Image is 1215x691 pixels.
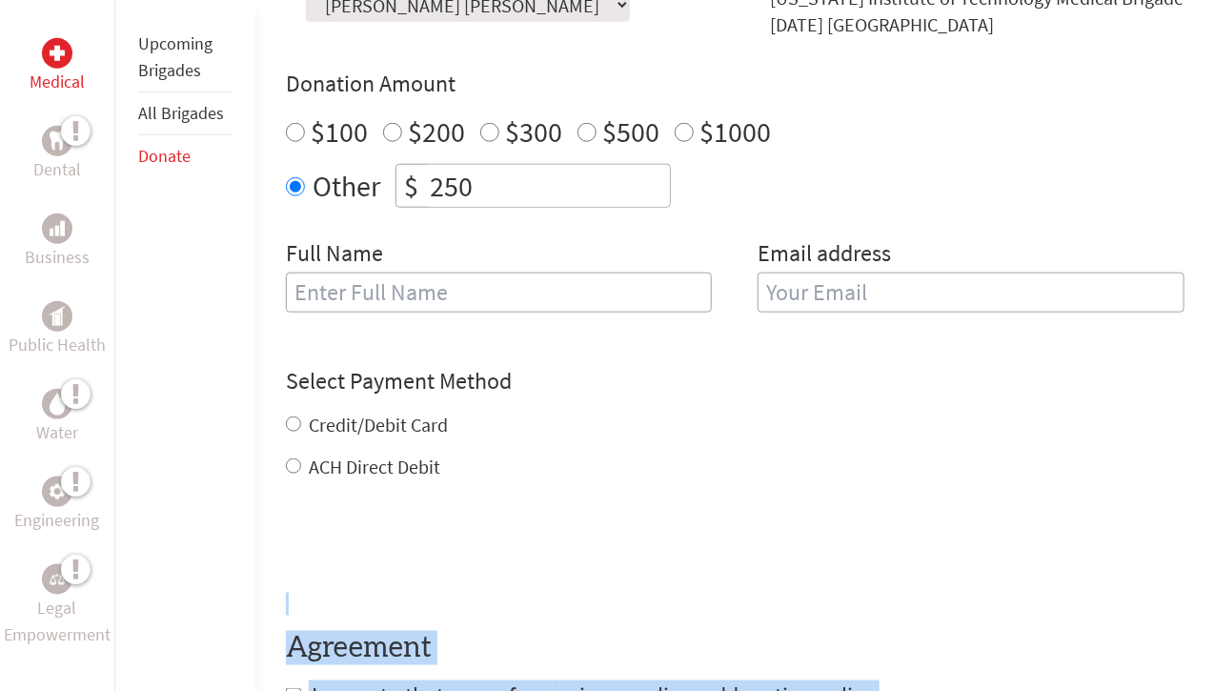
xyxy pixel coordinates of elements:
label: $100 [311,113,368,150]
label: $200 [408,113,465,150]
a: All Brigades [138,102,224,124]
p: Public Health [9,332,106,358]
input: Enter Full Name [286,273,713,313]
label: Other [313,164,380,208]
label: ACH Direct Debit [309,455,440,478]
img: Public Health [50,307,65,326]
div: Public Health [42,301,72,332]
p: Engineering [15,507,100,534]
label: $300 [505,113,562,150]
li: Upcoming Brigades [138,23,233,92]
div: Dental [42,126,72,156]
a: Public HealthPublic Health [9,301,106,358]
a: WaterWater [36,389,78,446]
div: $ [396,165,426,207]
img: Medical [50,46,65,61]
label: Full Name [286,238,383,273]
div: Water [42,389,72,419]
p: Dental [33,156,81,183]
a: BusinessBusiness [25,213,90,271]
img: Business [50,221,65,236]
img: Water [50,393,65,415]
p: Business [25,244,90,271]
li: Donate [138,135,233,177]
li: All Brigades [138,92,233,135]
p: Medical [30,69,85,95]
label: $1000 [699,113,771,150]
img: Dental [50,132,65,150]
label: Email address [758,238,891,273]
a: Upcoming Brigades [138,32,213,81]
a: Legal EmpowermentLegal Empowerment [4,564,111,648]
img: Engineering [50,484,65,499]
h4: Agreement [286,631,1185,665]
div: Engineering [42,477,72,507]
img: Legal Empowerment [50,574,65,585]
label: $500 [602,113,659,150]
input: Your Email [758,273,1185,313]
iframe: reCAPTCHA [286,518,576,593]
div: Business [42,213,72,244]
div: Legal Empowerment [42,564,72,595]
p: Water [36,419,78,446]
div: Medical [42,38,72,69]
a: MedicalMedical [30,38,85,95]
p: Legal Empowerment [4,595,111,648]
h4: Select Payment Method [286,366,1185,396]
input: Enter Amount [426,165,670,207]
a: EngineeringEngineering [15,477,100,534]
a: DentalDental [33,126,81,183]
h4: Donation Amount [286,69,1185,99]
label: Credit/Debit Card [309,413,448,437]
a: Donate [138,145,191,167]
